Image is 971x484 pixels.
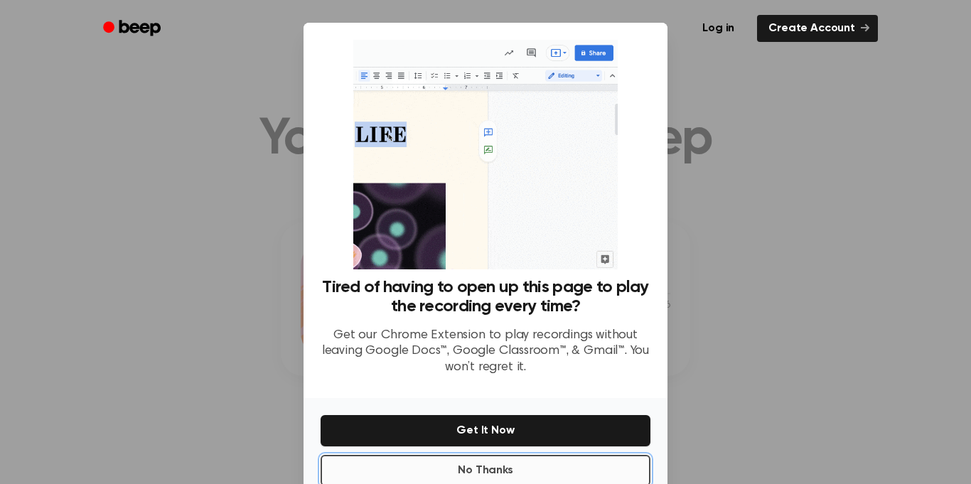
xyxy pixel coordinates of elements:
p: Get our Chrome Extension to play recordings without leaving Google Docs™, Google Classroom™, & Gm... [321,328,650,376]
button: Get It Now [321,415,650,446]
img: Beep extension in action [353,40,617,269]
a: Beep [93,15,173,43]
a: Log in [688,12,749,45]
h3: Tired of having to open up this page to play the recording every time? [321,278,650,316]
a: Create Account [757,15,878,42]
